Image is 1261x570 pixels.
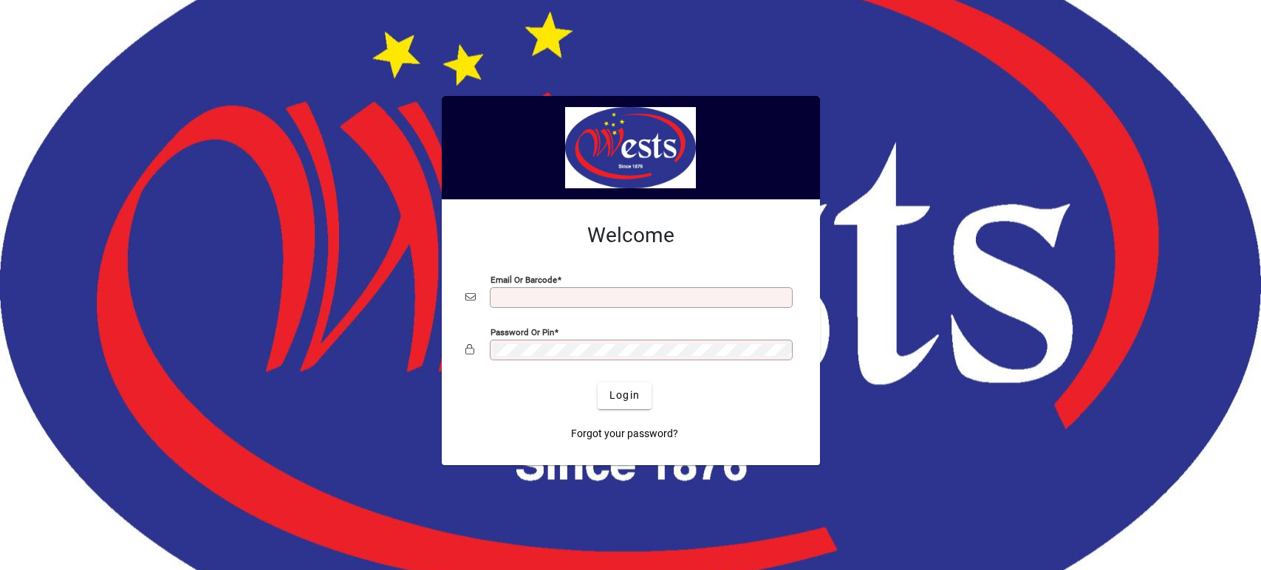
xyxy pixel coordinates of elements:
[565,421,684,447] a: Forgot your password?
[571,426,678,442] span: Forgot your password?
[465,223,796,248] h2: Welcome
[609,388,640,403] span: Login
[491,326,554,337] mat-label: Password or Pin
[598,382,652,409] button: Login
[491,274,557,284] mat-label: Email or Barcode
